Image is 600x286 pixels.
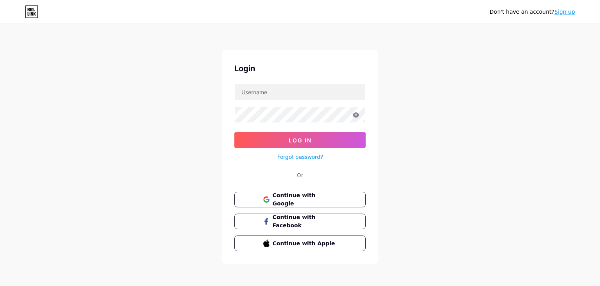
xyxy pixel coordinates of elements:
[234,236,366,251] button: Continue with Apple
[235,84,365,100] input: Username
[273,239,337,248] span: Continue with Apple
[297,171,303,179] div: Or
[489,8,575,16] div: Don't have an account?
[234,214,366,229] button: Continue with Facebook
[234,132,366,148] button: Log In
[234,192,366,207] button: Continue with Google
[554,9,575,15] a: Sign up
[277,153,323,161] a: Forgot password?
[273,191,337,208] span: Continue with Google
[289,137,312,144] span: Log In
[273,213,337,230] span: Continue with Facebook
[234,63,366,74] div: Login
